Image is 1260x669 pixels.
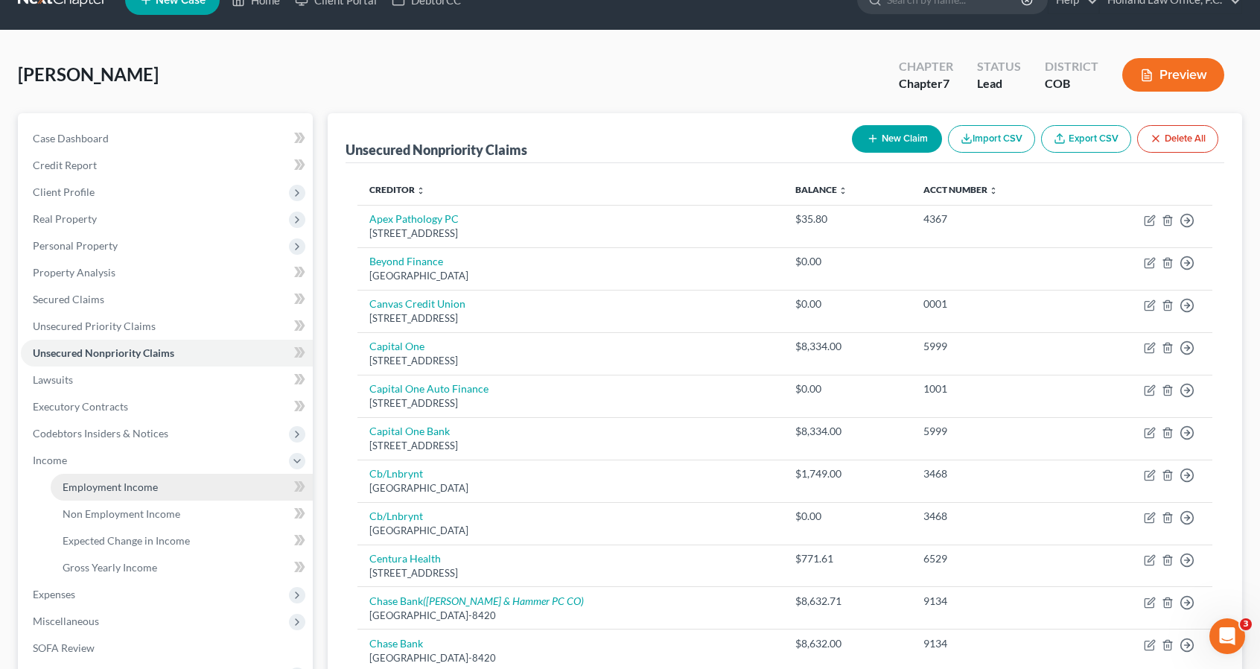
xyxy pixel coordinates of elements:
a: Employment Income [51,474,313,501]
a: Capital One [369,340,424,352]
span: Property Analysis [33,266,115,279]
div: Lead [977,75,1021,92]
i: ([PERSON_NAME] & Hammer PC CO) [423,595,584,607]
span: Income [33,454,67,466]
a: Export CSV [1041,125,1131,153]
span: Lawsuits [33,373,73,386]
div: [STREET_ADDRESS] [369,566,771,580]
i: unfold_more [839,186,847,195]
span: SOFA Review [33,641,95,654]
a: Chase Bank([PERSON_NAME] & Hammer PC CO) [369,595,584,607]
div: 1001 [923,381,1065,396]
span: Employment Income [63,481,158,493]
a: Capital One Auto Finance [369,382,489,395]
span: Gross Yearly Income [63,561,157,574]
div: 3468 [923,466,1065,481]
span: Executory Contracts [33,400,128,413]
div: 5999 [923,339,1065,354]
a: Beyond Finance [369,255,443,267]
a: Cb/Lnbrynt [369,467,423,480]
i: unfold_more [989,186,998,195]
div: [GEOGRAPHIC_DATA] [369,481,771,495]
a: Case Dashboard [21,125,313,152]
div: COB [1045,75,1098,92]
span: Expected Change in Income [63,534,190,547]
div: $8,334.00 [795,424,900,439]
div: [STREET_ADDRESS] [369,354,771,368]
a: Capital One Bank [369,425,450,437]
span: Miscellaneous [33,615,99,627]
span: Real Property [33,212,97,225]
div: 4367 [923,212,1065,226]
iframe: Intercom live chat [1209,618,1245,654]
a: Property Analysis [21,259,313,286]
div: [STREET_ADDRESS] [369,226,771,241]
a: Secured Claims [21,286,313,313]
div: $8,632.00 [795,636,900,651]
div: 5999 [923,424,1065,439]
a: Creditor unfold_more [369,184,425,195]
a: Expected Change in Income [51,527,313,554]
div: $0.00 [795,509,900,524]
a: Canvas Credit Union [369,297,465,310]
a: Apex Pathology PC [369,212,459,225]
span: Client Profile [33,186,95,198]
a: Cb/Lnbrynt [369,510,423,522]
div: [STREET_ADDRESS] [369,439,771,453]
a: SOFA Review [21,635,313,662]
button: New Claim [852,125,942,153]
div: $771.61 [795,551,900,566]
div: District [1045,58,1098,75]
span: Codebtors Insiders & Notices [33,427,168,440]
div: Chapter [899,75,953,92]
div: $0.00 [795,297,900,311]
div: 0001 [923,297,1065,311]
button: Delete All [1137,125,1218,153]
a: Lawsuits [21,367,313,393]
a: Chase Bank [369,637,423,650]
a: Unsecured Nonpriority Claims [21,340,313,367]
span: Credit Report [33,159,97,171]
span: Secured Claims [33,293,104,305]
button: Import CSV [948,125,1035,153]
div: [GEOGRAPHIC_DATA] [369,269,771,283]
div: $8,632.71 [795,594,900,609]
div: [GEOGRAPHIC_DATA]-8420 [369,651,771,665]
div: 9134 [923,594,1065,609]
span: Unsecured Priority Claims [33,320,156,332]
div: 6529 [923,551,1065,566]
a: Gross Yearly Income [51,554,313,581]
span: Personal Property [33,239,118,252]
div: Unsecured Nonpriority Claims [346,141,527,159]
div: 3468 [923,509,1065,524]
div: $1,749.00 [795,466,900,481]
a: Executory Contracts [21,393,313,420]
a: Acct Number unfold_more [923,184,998,195]
span: Unsecured Nonpriority Claims [33,346,174,359]
a: Centura Health [369,552,441,565]
div: Chapter [899,58,953,75]
div: $0.00 [795,254,900,269]
a: Balance unfold_more [795,184,847,195]
div: $35.80 [795,212,900,226]
i: unfold_more [416,186,425,195]
div: [GEOGRAPHIC_DATA] [369,524,771,538]
div: $8,334.00 [795,339,900,354]
span: [PERSON_NAME] [18,63,159,85]
div: [STREET_ADDRESS] [369,396,771,410]
div: [GEOGRAPHIC_DATA]-8420 [369,609,771,623]
span: 3 [1240,618,1252,630]
span: Non Employment Income [63,507,180,520]
div: 9134 [923,636,1065,651]
span: 7 [943,76,949,90]
div: [STREET_ADDRESS] [369,311,771,326]
span: Case Dashboard [33,132,109,145]
a: Credit Report [21,152,313,179]
div: Status [977,58,1021,75]
span: Expenses [33,588,75,600]
a: Non Employment Income [51,501,313,527]
button: Preview [1122,58,1224,92]
div: $0.00 [795,381,900,396]
a: Unsecured Priority Claims [21,313,313,340]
